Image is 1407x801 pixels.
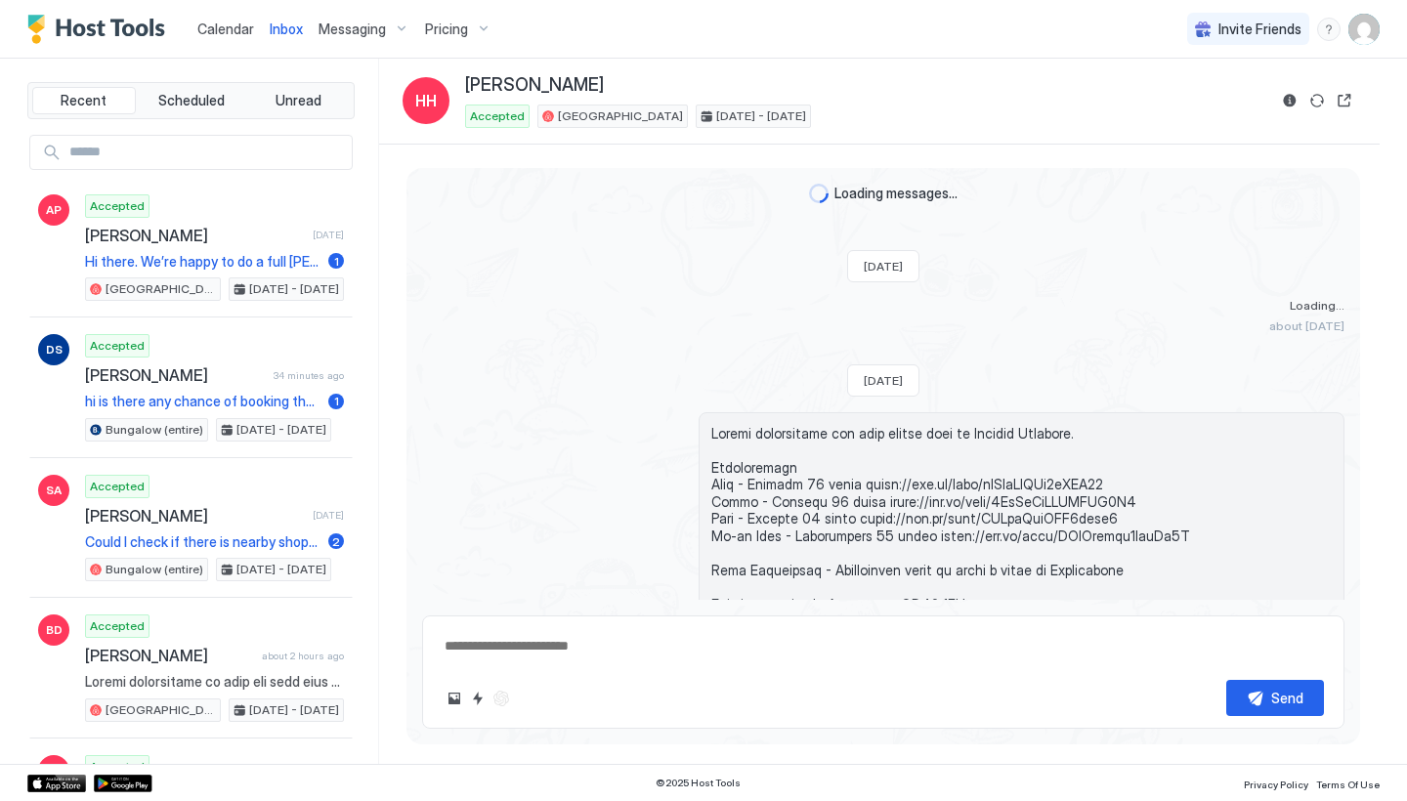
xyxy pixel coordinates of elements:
[32,87,136,114] button: Recent
[27,82,355,119] div: tab-group
[270,19,303,39] a: Inbox
[85,393,320,410] span: hi is there any chance of booking the [DATE] night of the [DATE] as well to extend our stay pleas...
[465,74,604,97] span: [PERSON_NAME]
[470,107,525,125] span: Accepted
[270,21,303,37] span: Inbox
[1226,680,1324,716] button: Send
[197,21,254,37] span: Calendar
[106,280,216,298] span: [GEOGRAPHIC_DATA]
[1244,779,1308,790] span: Privacy Policy
[46,621,63,639] span: BD
[85,226,305,245] span: [PERSON_NAME]
[47,762,62,780] span: KF
[85,506,305,526] span: [PERSON_NAME]
[1317,18,1341,41] div: menu
[85,533,320,551] span: Could I check if there is nearby shops or a farm we can get eggs and milk from
[1218,21,1301,38] span: Invite Friends
[558,107,683,125] span: [GEOGRAPHIC_DATA]
[834,185,958,202] span: Loading messages...
[1316,779,1380,790] span: Terms Of Use
[106,701,216,719] span: [GEOGRAPHIC_DATA]
[1269,318,1344,333] span: about [DATE]
[90,337,145,355] span: Accepted
[62,136,352,169] input: Input Field
[85,253,320,271] span: Hi there. We’re happy to do a full [PERSON_NAME] before we leave. We will be bringing the dogs ow...
[158,92,225,109] span: Scheduled
[46,341,63,358] span: DS
[276,92,321,109] span: Unread
[425,21,468,38] span: Pricing
[1305,89,1329,112] button: Sync reservation
[332,534,340,549] span: 2
[415,89,437,112] span: HH
[106,421,203,439] span: Bungalow (entire)
[262,650,344,662] span: about 2 hours ago
[864,259,903,274] span: [DATE]
[716,107,806,125] span: [DATE] - [DATE]
[656,777,741,789] span: © 2025 Host Tools
[85,365,266,385] span: [PERSON_NAME]
[46,201,62,219] span: AP
[1333,89,1356,112] button: Open reservation
[334,394,339,408] span: 1
[85,646,254,665] span: [PERSON_NAME]
[90,617,145,635] span: Accepted
[90,478,145,495] span: Accepted
[274,369,344,382] span: 34 minutes ago
[313,509,344,522] span: [DATE]
[249,701,339,719] span: [DATE] - [DATE]
[1244,773,1308,793] a: Privacy Policy
[236,561,326,578] span: [DATE] - [DATE]
[864,373,903,388] span: [DATE]
[334,254,339,269] span: 1
[319,21,386,38] span: Messaging
[94,775,152,792] a: Google Play Store
[313,229,344,241] span: [DATE]
[27,775,86,792] a: App Store
[61,92,107,109] span: Recent
[85,673,344,691] span: Loremi dolorsitame co adip eli sedd eius temp. Inci utl etdol/magnaa Eni Admin Veni, Qu Nostrudex...
[1316,773,1380,793] a: Terms Of Use
[106,561,203,578] span: Bungalow (entire)
[1290,298,1344,313] span: Loading...
[46,482,62,499] span: SA
[249,280,339,298] span: [DATE] - [DATE]
[1348,14,1380,45] div: User profile
[140,87,243,114] button: Scheduled
[197,19,254,39] a: Calendar
[466,687,490,710] button: Quick reply
[443,687,466,710] button: Upload image
[1278,89,1301,112] button: Reservation information
[90,758,145,776] span: Accepted
[27,15,174,44] a: Host Tools Logo
[809,184,829,203] div: loading
[90,197,145,215] span: Accepted
[236,421,326,439] span: [DATE] - [DATE]
[246,87,350,114] button: Unread
[1271,688,1303,708] div: Send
